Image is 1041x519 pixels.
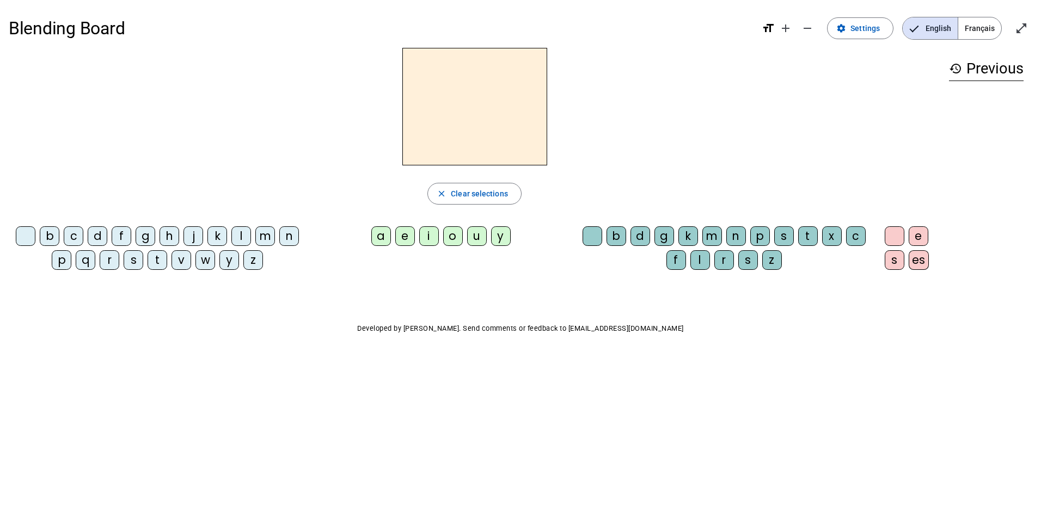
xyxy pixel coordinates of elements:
[630,226,650,246] div: d
[1011,17,1032,39] button: Enter full screen
[654,226,674,246] div: g
[885,250,904,270] div: s
[395,226,415,246] div: e
[666,250,686,270] div: f
[195,250,215,270] div: w
[738,250,758,270] div: s
[136,226,155,246] div: g
[822,226,842,246] div: x
[279,226,299,246] div: n
[172,250,191,270] div: v
[949,57,1024,81] h3: Previous
[451,187,508,200] span: Clear selections
[88,226,107,246] div: d
[678,226,698,246] div: k
[76,250,95,270] div: q
[779,22,792,35] mat-icon: add
[9,11,753,46] h1: Blending Board
[219,250,239,270] div: y
[160,226,179,246] div: h
[255,226,275,246] div: m
[112,226,131,246] div: f
[52,250,71,270] div: p
[958,17,1001,39] span: Français
[207,226,227,246] div: k
[437,189,446,199] mat-icon: close
[467,226,487,246] div: u
[124,250,143,270] div: s
[909,250,929,270] div: es
[100,250,119,270] div: r
[491,226,511,246] div: y
[371,226,391,246] div: a
[762,22,775,35] mat-icon: format_size
[690,250,710,270] div: l
[714,250,734,270] div: r
[836,23,846,33] mat-icon: settings
[231,226,251,246] div: l
[797,17,818,39] button: Decrease font size
[850,22,880,35] span: Settings
[148,250,167,270] div: t
[183,226,203,246] div: j
[949,62,962,75] mat-icon: history
[9,322,1032,335] p: Developed by [PERSON_NAME]. Send comments or feedback to [EMAIL_ADDRESS][DOMAIN_NAME]
[798,226,818,246] div: t
[726,226,746,246] div: n
[40,226,59,246] div: b
[827,17,893,39] button: Settings
[427,183,522,205] button: Clear selections
[903,17,958,39] span: English
[607,226,626,246] div: b
[909,226,928,246] div: e
[1015,22,1028,35] mat-icon: open_in_full
[750,226,770,246] div: p
[419,226,439,246] div: i
[64,226,83,246] div: c
[902,17,1002,40] mat-button-toggle-group: Language selection
[774,226,794,246] div: s
[762,250,782,270] div: z
[801,22,814,35] mat-icon: remove
[775,17,797,39] button: Increase font size
[702,226,722,246] div: m
[846,226,866,246] div: c
[243,250,263,270] div: z
[443,226,463,246] div: o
